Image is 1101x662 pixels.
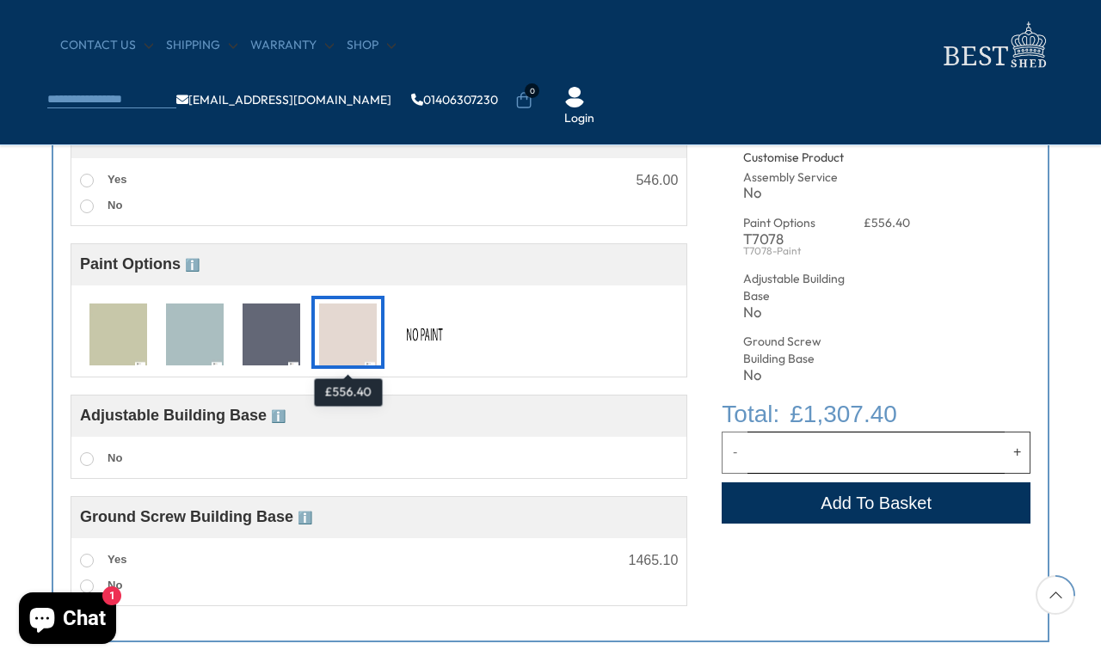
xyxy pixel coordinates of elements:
[319,303,377,367] img: T7078
[396,303,453,367] img: No Paint
[271,409,286,423] span: ℹ️
[1005,432,1030,473] button: Increase quantity
[864,215,910,230] span: £556.40
[525,83,539,98] span: 0
[743,246,849,256] div: T7078-Paint
[790,396,897,432] span: £1,307.40
[636,174,678,187] div: 546.00
[411,94,498,106] a: 01406307230
[80,407,286,424] span: Adjustable Building Base
[388,296,461,369] div: No Paint
[235,296,308,369] div: T7033
[158,296,231,369] div: T7024
[243,303,300,367] img: T7033
[628,554,678,567] div: 1465.10
[743,215,849,232] div: Paint Options
[108,579,122,592] span: No
[743,186,849,200] div: No
[166,303,224,367] img: T7024
[108,553,126,566] span: Yes
[185,258,200,272] span: ℹ️
[722,432,747,473] button: Decrease quantity
[933,17,1054,73] img: logo
[298,511,312,524] span: ℹ️
[743,334,849,367] div: Ground Screw Building Base
[176,94,391,106] a: [EMAIL_ADDRESS][DOMAIN_NAME]
[14,592,121,648] inbox-online-store-chat: Shopify online store chat
[166,37,237,54] a: Shipping
[89,303,147,367] img: T7010
[743,305,849,320] div: No
[743,150,909,167] div: Customise Product
[515,92,532,109] a: 0
[108,199,122,211] span: No
[82,296,155,369] div: T7010
[347,37,396,54] a: Shop
[311,296,384,369] div: T7078
[80,255,200,273] span: Paint Options
[747,432,1005,473] input: Quantity
[250,37,334,54] a: Warranty
[80,508,312,525] span: Ground Screw Building Base
[564,87,585,107] img: User Icon
[108,451,122,464] span: No
[564,110,594,127] a: Login
[108,173,126,186] span: Yes
[743,368,849,383] div: No
[60,37,153,54] a: CONTACT US
[743,271,849,304] div: Adjustable Building Base
[743,232,849,247] div: T7078
[743,169,849,187] div: Assembly Service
